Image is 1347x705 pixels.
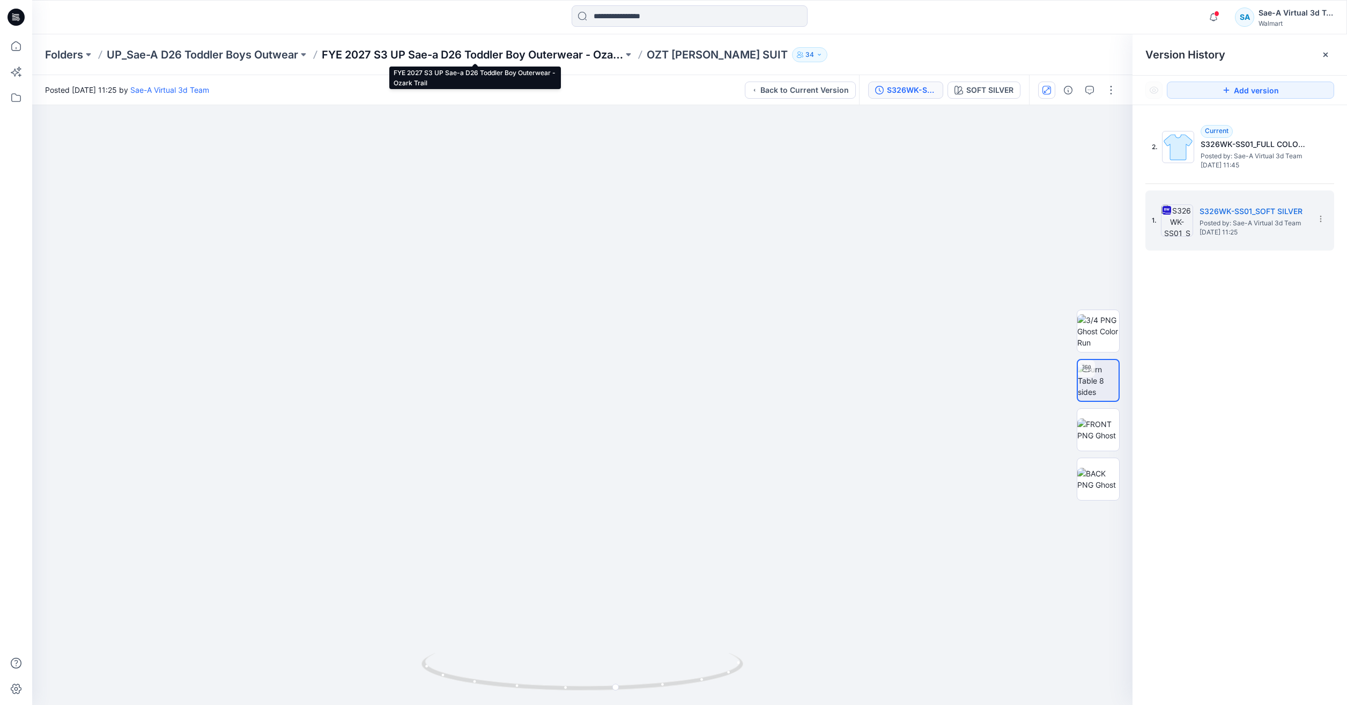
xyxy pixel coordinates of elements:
[1200,229,1307,236] span: [DATE] 11:25
[1077,314,1119,348] img: 3/4 PNG Ghost Color Run
[1152,142,1158,152] span: 2.
[868,82,943,99] button: S326WK-SS01_SOFT SILVER
[1200,218,1307,229] span: Posted by: Sae-A Virtual 3d Team
[45,84,209,96] span: Posted [DATE] 11:25 by
[1145,48,1225,61] span: Version History
[217,40,947,705] img: eyJhbGciOiJIUzI1NiIsImtpZCI6IjAiLCJzbHQiOiJzZXMiLCJ0eXAiOiJKV1QifQ.eyJkYXRhIjp7InR5cGUiOiJzdG9yYW...
[948,82,1020,99] button: SOFT SILVER
[1162,131,1194,163] img: S326WK-SS01_FULL COLORWAYS
[792,47,827,62] button: 34
[1201,161,1308,169] span: [DATE] 11:45
[805,49,814,61] p: 34
[1077,418,1119,441] img: FRONT PNG Ghost
[1321,50,1330,59] button: Close
[1077,468,1119,490] img: BACK PNG Ghost
[1201,138,1308,151] h5: S326WK-SS01_FULL COLORWAYS
[1152,216,1157,225] span: 1.
[1060,82,1077,99] button: Details
[647,47,788,62] p: OZT [PERSON_NAME] SUIT
[322,47,623,62] a: FYE 2027 S3 UP Sae-a D26 Toddler Boy Outerwear - Ozark Trail
[45,47,83,62] a: Folders
[887,84,936,96] div: S326WK-SS01_SOFT SILVER
[1145,82,1163,99] button: Show Hidden Versions
[1235,8,1254,27] div: SA
[745,82,856,99] button: Back to Current Version
[966,84,1013,96] div: SOFT SILVER
[1161,204,1193,237] img: S326WK-SS01_SOFT SILVER
[1200,205,1307,218] h5: S326WK-SS01_SOFT SILVER
[1201,151,1308,161] span: Posted by: Sae-A Virtual 3d Team
[1167,82,1334,99] button: Add version
[1259,6,1334,19] div: Sae-A Virtual 3d Team
[1205,127,1228,135] span: Current
[1078,364,1119,398] img: Turn Table 8 sides
[107,47,298,62] a: UP_Sae-A D26 Toddler Boys Outwear
[1259,19,1334,27] div: Walmart
[130,85,209,94] a: Sae-A Virtual 3d Team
